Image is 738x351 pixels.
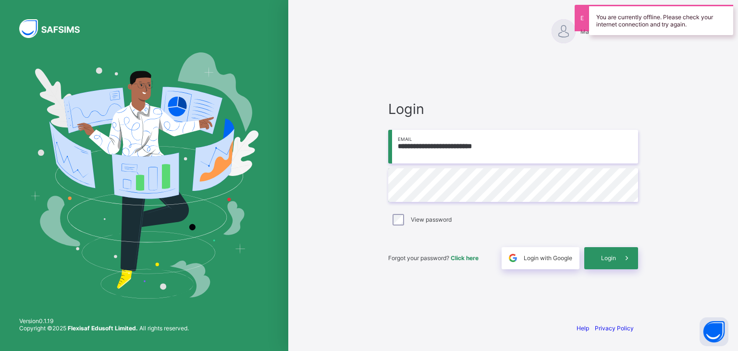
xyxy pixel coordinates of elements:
[700,317,728,346] button: Open asap
[388,254,479,262] span: Forgot your password?
[524,254,572,262] span: Login with Google
[19,19,91,38] img: SAFSIMS Logo
[411,216,452,223] label: View password
[68,325,138,332] strong: Flexisaf Edusoft Limited.
[19,325,189,332] span: Copyright © 2025 All rights reserved.
[577,325,589,332] a: Help
[507,252,518,263] img: google.396cfc9801f0270233282035f929180a.svg
[595,325,634,332] a: Privacy Policy
[30,52,258,299] img: Hero Image
[388,100,638,117] span: Login
[589,5,733,35] div: You are currently offline. Please check your internet connection and try again.
[451,254,479,262] a: Click here
[601,254,616,262] span: Login
[19,317,189,325] span: Version 0.1.19
[580,28,638,35] span: Madrassatu Alsalaam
